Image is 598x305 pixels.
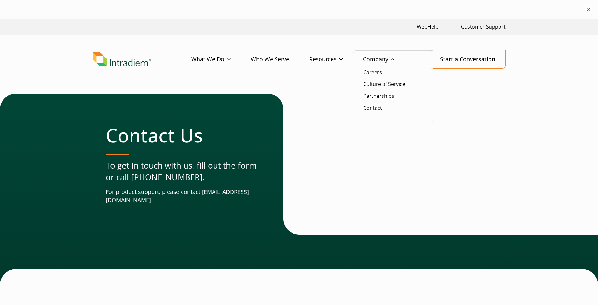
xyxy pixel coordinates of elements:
img: Intradiem [93,52,151,67]
a: Resources [309,50,363,69]
a: Contact [363,104,382,111]
p: To get in touch with us, fill out the form or call [PHONE_NUMBER]. [106,160,258,183]
a: Link opens in a new window [414,20,441,34]
p: For product support, please contact [EMAIL_ADDRESS][DOMAIN_NAME]. [106,188,258,204]
a: Company [363,50,415,69]
a: Start a Conversation [430,50,506,69]
a: Link to homepage of Intradiem [93,52,191,67]
a: What We Do [191,50,251,69]
iframe: Contact Form [312,109,493,217]
a: Culture of Service [363,80,405,87]
h1: Contact Us [106,124,258,147]
a: Who We Serve [251,50,309,69]
button: × [585,6,592,13]
a: Customer Support [459,20,508,34]
a: Careers [363,69,382,76]
a: Partnerships [363,92,394,99]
